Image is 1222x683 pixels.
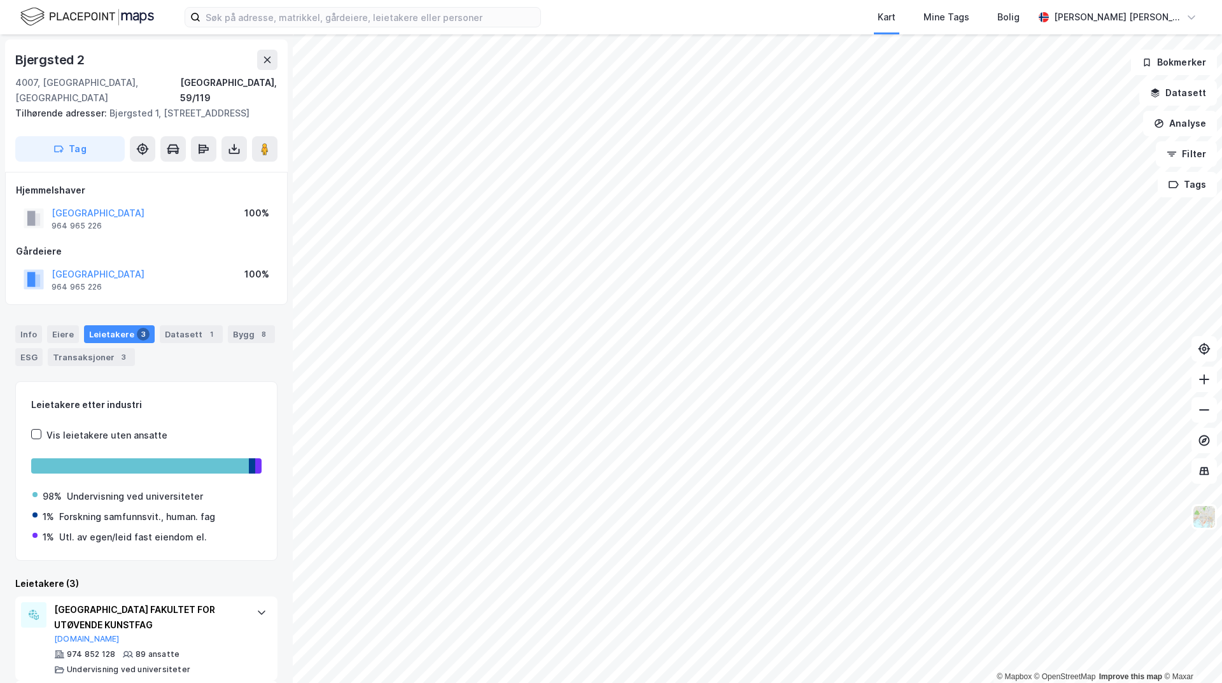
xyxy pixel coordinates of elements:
div: Eiere [47,325,79,343]
div: 89 ansatte [136,649,179,659]
div: Undervisning ved universiteter [67,489,203,504]
div: Vis leietakere uten ansatte [46,428,167,443]
div: Datasett [160,325,223,343]
div: 4007, [GEOGRAPHIC_DATA], [GEOGRAPHIC_DATA] [15,75,180,106]
div: 8 [257,328,270,341]
div: 964 965 226 [52,221,102,231]
div: 1 [205,328,218,341]
div: Hjemmelshaver [16,183,277,198]
div: Leietakere [84,325,155,343]
a: OpenStreetMap [1034,672,1096,681]
div: 100% [244,206,269,221]
div: 964 965 226 [52,282,102,292]
div: Utl. av egen/leid fast eiendom el. [59,530,207,545]
a: Mapbox [997,672,1032,681]
div: 3 [137,328,150,341]
div: 974 852 128 [67,649,115,659]
button: Datasett [1139,80,1217,106]
div: Undervisning ved universiteter [67,665,190,675]
button: Tag [15,136,125,162]
img: Z [1192,505,1216,529]
button: [DOMAIN_NAME] [54,634,120,644]
div: Bolig [997,10,1020,25]
button: Analyse [1143,111,1217,136]
div: Forskning samfunnsvit., human. fag [59,509,215,525]
span: Tilhørende adresser: [15,108,109,118]
div: 100% [244,267,269,282]
div: Leietakere (3) [15,576,277,591]
div: 3 [117,351,130,363]
div: 98% [43,489,62,504]
button: Tags [1158,172,1217,197]
button: Filter [1156,141,1217,167]
div: ESG [15,348,43,366]
div: Leietakere etter industri [31,397,262,412]
div: Bjergsted 1, [STREET_ADDRESS] [15,106,267,121]
div: Bygg [228,325,275,343]
div: Gårdeiere [16,244,277,259]
img: logo.f888ab2527a4732fd821a326f86c7f29.svg [20,6,154,28]
div: 1% [43,509,54,525]
div: Info [15,325,42,343]
div: Kart [878,10,895,25]
div: [PERSON_NAME] [PERSON_NAME] [1054,10,1181,25]
input: Søk på adresse, matrikkel, gårdeiere, leietakere eller personer [200,8,540,27]
div: [GEOGRAPHIC_DATA], 59/119 [180,75,277,106]
div: Transaksjoner [48,348,135,366]
div: Bjergsted 2 [15,50,87,70]
button: Bokmerker [1131,50,1217,75]
div: Kontrollprogram for chat [1158,622,1222,683]
iframe: Chat Widget [1158,622,1222,683]
div: Mine Tags [924,10,969,25]
div: 1% [43,530,54,545]
a: Improve this map [1099,672,1162,681]
div: [GEOGRAPHIC_DATA] FAKULTET FOR UTØVENDE KUNSTFAG [54,602,244,633]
